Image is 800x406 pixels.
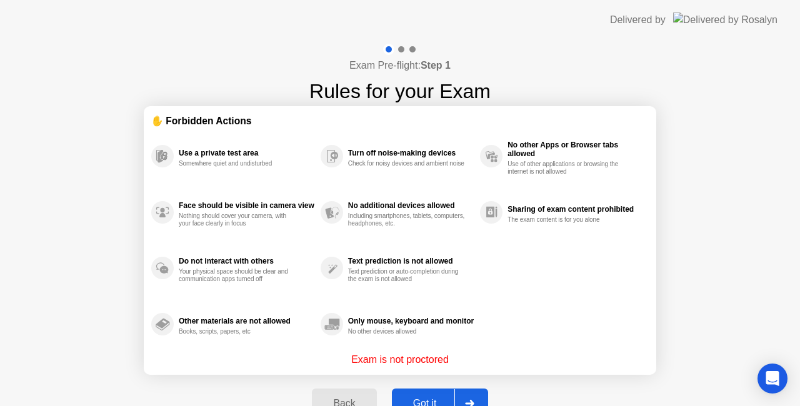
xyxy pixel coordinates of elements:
[507,141,642,158] div: No other Apps or Browser tabs allowed
[349,58,451,73] h4: Exam Pre-flight:
[348,268,466,283] div: Text prediction or auto-completion during the exam is not allowed
[507,161,626,176] div: Use of other applications or browsing the internet is not allowed
[507,205,642,214] div: Sharing of exam content prohibited
[421,60,451,71] b: Step 1
[179,201,314,210] div: Face should be visible in camera view
[757,364,787,394] div: Open Intercom Messenger
[507,216,626,224] div: The exam content is for you alone
[351,352,449,367] p: Exam is not proctored
[179,212,297,227] div: Nothing should cover your camera, with your face clearly in focus
[673,12,777,27] img: Delivered by Rosalyn
[348,317,474,325] div: Only mouse, keyboard and monitor
[348,149,474,157] div: Turn off noise-making devices
[151,114,649,128] div: ✋ Forbidden Actions
[348,257,474,265] div: Text prediction is not allowed
[348,201,474,210] div: No additional devices allowed
[348,160,466,167] div: Check for noisy devices and ambient noise
[610,12,666,27] div: Delivered by
[179,328,297,335] div: Books, scripts, papers, etc
[179,317,314,325] div: Other materials are not allowed
[179,257,314,265] div: Do not interact with others
[179,149,314,157] div: Use a private test area
[309,76,491,106] h1: Rules for your Exam
[348,328,466,335] div: No other devices allowed
[348,212,466,227] div: Including smartphones, tablets, computers, headphones, etc.
[179,160,297,167] div: Somewhere quiet and undisturbed
[179,268,297,283] div: Your physical space should be clear and communication apps turned off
